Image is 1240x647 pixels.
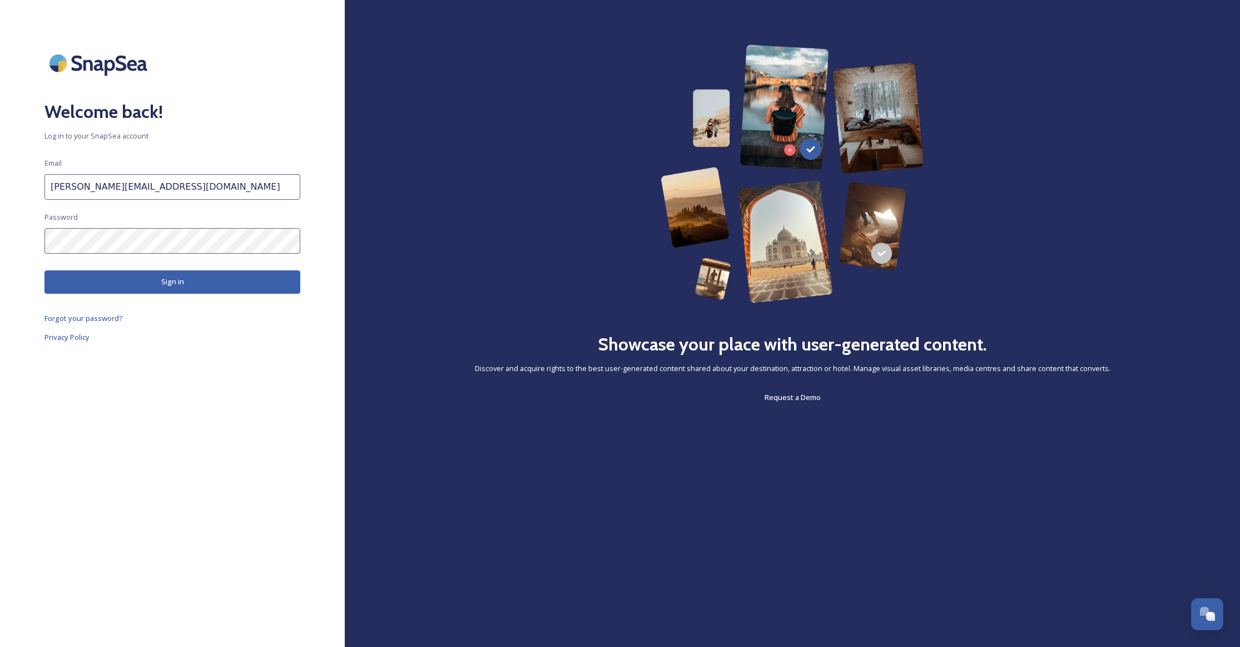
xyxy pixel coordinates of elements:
[44,174,300,200] input: john.doe@snapsea.io
[44,270,300,293] button: Sign in
[44,312,300,325] a: Forgot your password?
[475,363,1110,374] span: Discover and acquire rights to the best user-generated content shared about your destination, att...
[765,392,821,402] span: Request a Demo
[1191,598,1223,630] button: Open Chat
[44,45,156,82] img: SnapSea Logo
[765,391,821,404] a: Request a Demo
[44,332,90,342] span: Privacy Policy
[44,98,300,125] h2: Welcome back!
[598,331,987,358] h2: Showcase your place with user-generated content.
[44,313,123,323] span: Forgot your password?
[44,131,300,141] span: Log in to your SnapSea account
[44,330,300,344] a: Privacy Policy
[44,158,62,169] span: Email
[44,212,78,223] span: Password
[661,45,925,303] img: 63b42ca75bacad526042e722_Group%20154-p-800.png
